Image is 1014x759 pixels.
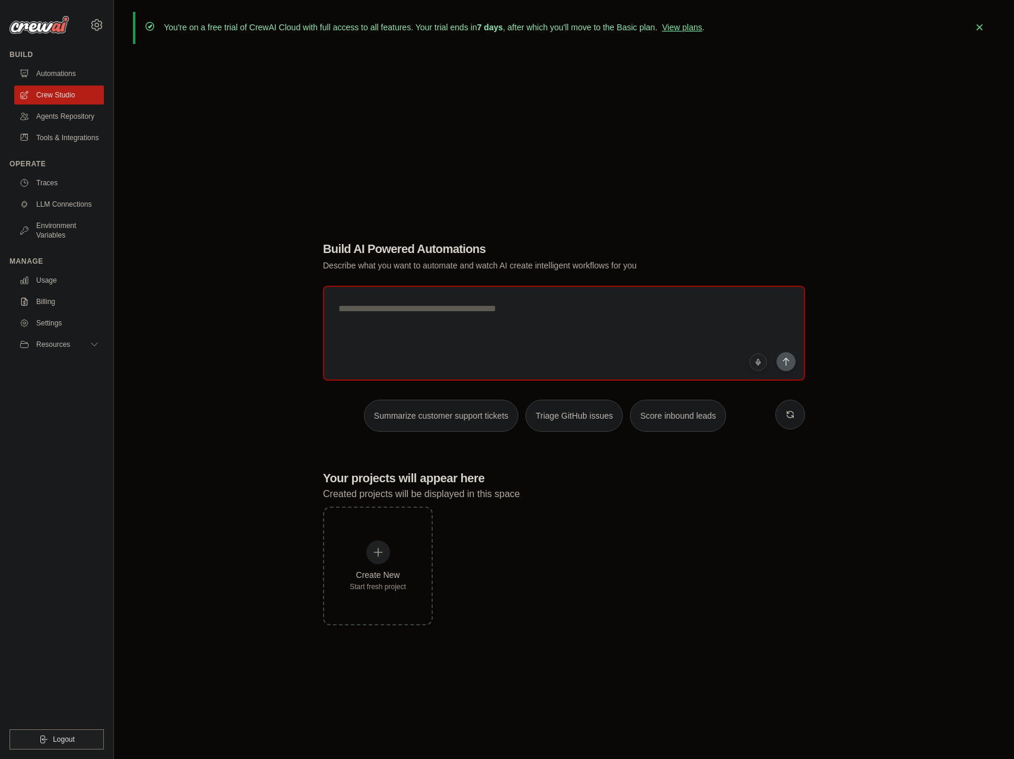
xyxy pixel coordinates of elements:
[9,729,104,749] button: Logout
[775,400,805,429] button: Get new suggestions
[477,23,503,32] strong: 7 days
[14,216,104,245] a: Environment Variables
[14,173,104,192] a: Traces
[323,260,722,271] p: Describe what you want to automate and watch AI create intelligent workflows for you
[14,64,104,83] a: Automations
[14,335,104,354] button: Resources
[525,400,623,432] button: Triage GitHub issues
[323,470,805,486] h3: Your projects will appear here
[14,195,104,214] a: LLM Connections
[9,50,104,59] div: Build
[36,340,70,349] span: Resources
[9,257,104,266] div: Manage
[9,159,104,169] div: Operate
[9,16,69,34] img: Logo
[630,400,726,432] button: Score inbound leads
[14,292,104,311] a: Billing
[14,128,104,147] a: Tools & Integrations
[749,353,767,371] button: Click to speak your automation idea
[364,400,518,432] button: Summarize customer support tickets
[662,23,702,32] a: View plans
[350,582,406,592] div: Start fresh project
[350,569,406,581] div: Create New
[323,241,722,257] h1: Build AI Powered Automations
[14,107,104,126] a: Agents Repository
[14,86,104,105] a: Crew Studio
[14,271,104,290] a: Usage
[164,21,705,33] p: You're on a free trial of CrewAI Cloud with full access to all features. Your trial ends in , aft...
[53,735,75,744] span: Logout
[14,314,104,333] a: Settings
[323,486,805,502] p: Created projects will be displayed in this space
